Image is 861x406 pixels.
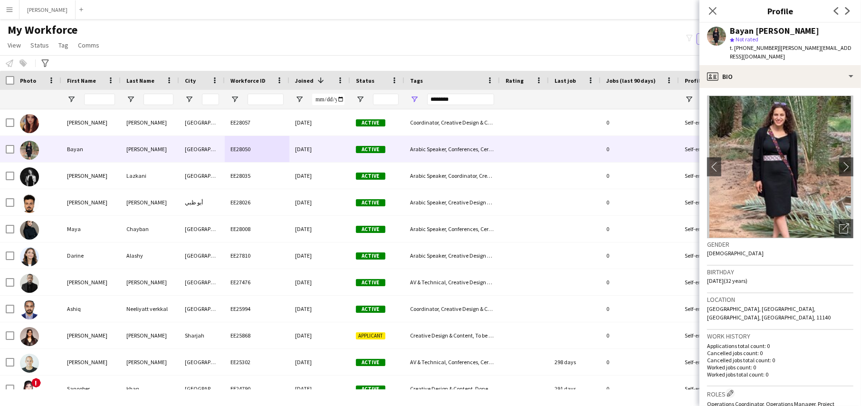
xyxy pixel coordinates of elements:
div: Self-employed Crew [679,269,748,295]
button: Open Filter Menu [685,95,693,104]
span: City [185,77,196,84]
div: EE28057 [225,109,289,135]
span: ! [31,378,41,387]
span: Active [356,252,385,260]
button: [PERSON_NAME] [19,0,76,19]
p: Worked jobs count: 0 [707,364,853,371]
a: Status [27,39,53,51]
div: [DATE] [289,109,350,135]
span: Profile [685,77,704,84]
img: Bayan Abu Jaber [20,141,39,160]
div: 0 [601,296,679,322]
a: View [4,39,25,51]
div: AV & Technical, Conferences, Ceremonies & Exhibitions, Creative Design & Content, Done By [PERSON... [404,349,500,375]
p: Worked jobs total count: 0 [707,371,853,378]
span: | [PERSON_NAME][EMAIL_ADDRESS][DOMAIN_NAME] [730,44,851,60]
div: EE27810 [225,242,289,269]
div: [DATE] [289,136,350,162]
div: Alashy [121,242,179,269]
div: أبو ظبي [179,189,225,215]
div: AV & Technical, Creative Design & Content, Operations, Sports [404,269,500,295]
img: Crew avatar or photo [707,96,853,238]
div: 291 days [549,376,601,402]
div: EE27476 [225,269,289,295]
input: Joined Filter Input [312,94,344,105]
span: [GEOGRAPHIC_DATA], [GEOGRAPHIC_DATA], [GEOGRAPHIC_DATA], [GEOGRAPHIC_DATA], 11140 [707,305,831,321]
div: [PERSON_NAME] [61,269,121,295]
h3: Profile [699,5,861,17]
div: Self-employed Crew [679,322,748,348]
p: Applications total count: 0 [707,342,853,349]
span: Not rated [736,36,758,43]
div: Self-employed Crew [679,376,748,402]
div: [PERSON_NAME] [61,189,121,215]
div: [DATE] [289,242,350,269]
span: Active [356,226,385,233]
h3: Work history [707,332,853,340]
div: 0 [601,349,679,375]
span: Active [356,279,385,286]
div: [PERSON_NAME] [121,269,179,295]
div: [DATE] [289,216,350,242]
span: Status [30,41,49,49]
div: Arabic Speaker, Creative Design & Content, Film Production [404,189,500,215]
button: Open Filter Menu [67,95,76,104]
div: [GEOGRAPHIC_DATA] [179,136,225,162]
div: Coordinator, Creative Design & Content, Done by Enas, To be Contacted by [PERSON_NAME] [404,296,500,322]
button: Everyone5,772 [697,33,744,45]
div: Coordinator, Creative Design & Content, Manager, Marketing [404,109,500,135]
img: Ashiq Neeliyatt verkkal [20,300,39,319]
img: Ahmed Osama [20,194,39,213]
a: Tag [55,39,72,51]
div: EE28050 [225,136,289,162]
div: 0 [601,189,679,215]
div: Chayban [121,216,179,242]
div: [PERSON_NAME] [61,349,121,375]
div: [PERSON_NAME] [121,189,179,215]
div: Self-employed Crew [679,242,748,269]
div: Self-employed Crew [679,136,748,162]
div: Bayan [61,136,121,162]
div: Open photos pop-in [834,219,853,238]
app-action-btn: Advanced filters [39,58,51,69]
div: Arabic Speaker, Creative Design & Content, Director, Done by [PERSON_NAME], Live Shows & Festivals [404,242,500,269]
div: EE24790 [225,376,289,402]
span: First Name [67,77,96,84]
div: Maya [61,216,121,242]
div: 0 [601,322,679,348]
span: Active [356,359,385,366]
div: Self-employed Crew [679,216,748,242]
span: Active [356,199,385,206]
div: 298 days [549,349,601,375]
h3: Gender [707,240,853,249]
span: [DATE] (32 years) [707,277,747,284]
div: Self-employed Crew [679,163,748,189]
input: Tags Filter Input [427,94,494,105]
img: Sanoober khan [20,380,39,399]
div: [GEOGRAPHIC_DATA] [179,296,225,322]
div: Bayan [PERSON_NAME] [730,27,819,35]
input: Last Name Filter Input [143,94,173,105]
div: [DATE] [289,349,350,375]
img: Gonzalo Alonso [20,274,39,293]
img: Ann Jacob [20,327,39,346]
div: [GEOGRAPHIC_DATA] [179,376,225,402]
div: [DATE] [289,163,350,189]
span: My Workforce [8,23,77,37]
button: Open Filter Menu [185,95,193,104]
div: [PERSON_NAME] [121,349,179,375]
span: Active [356,119,385,126]
button: Open Filter Menu [230,95,239,104]
div: [DATE] [289,269,350,295]
div: Creative Design & Content, To be Contacted By [PERSON_NAME] [404,322,500,348]
div: Arabic Speaker, Conferences, Ceremonies & Exhibitions, Consultants, Coordinator, Creative Design ... [404,136,500,162]
img: Elly Yara Lazkani [20,167,39,186]
input: Workforce ID Filter Input [248,94,284,105]
div: Lazkani [121,163,179,189]
div: Ashiq [61,296,121,322]
div: [GEOGRAPHIC_DATA] [179,109,225,135]
div: [DATE] [289,189,350,215]
button: Open Filter Menu [410,95,419,104]
div: [DATE] [289,296,350,322]
span: [DEMOGRAPHIC_DATA] [707,250,764,257]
